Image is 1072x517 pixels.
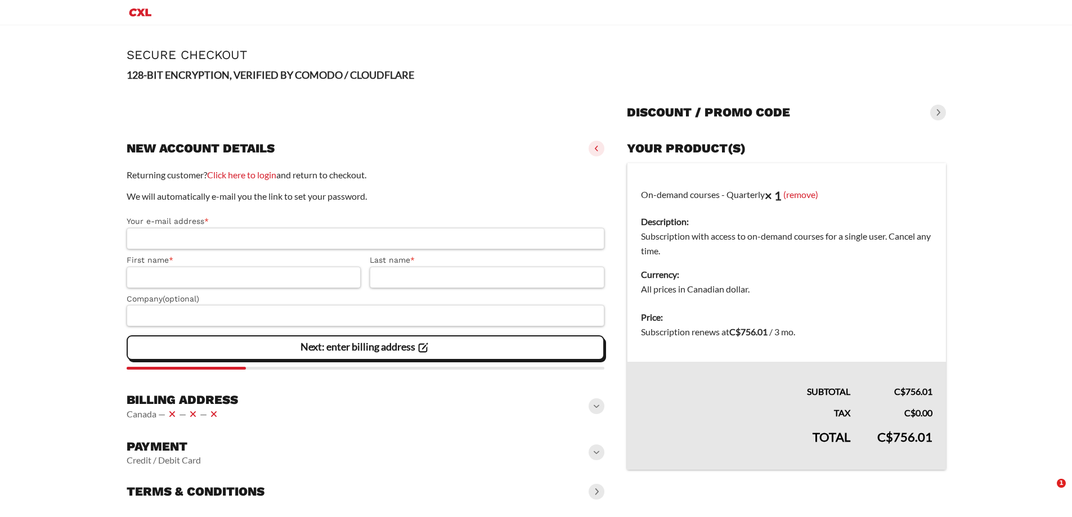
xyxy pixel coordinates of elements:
[641,214,932,229] dt: Description:
[127,455,201,466] vaadin-horizontal-layout: Credit / Debit Card
[641,326,795,337] span: Subscription renews at .
[641,282,932,296] dd: All prices in Canadian dollar.
[127,168,605,182] p: Returning customer? and return to checkout.
[627,105,790,120] h3: Discount / promo code
[641,229,932,258] dd: Subscription with access to on-demand courses for a single user. Cancel any time.
[1057,479,1066,488] span: 1
[207,169,276,180] a: Click here to login
[127,293,605,305] label: Company
[894,386,932,397] bdi: 756.01
[729,326,768,337] bdi: 756.01
[894,386,905,397] span: C$
[127,484,264,500] h3: Terms & conditions
[847,408,1072,487] iframe: Intercom notifications message
[769,326,793,337] span: / 3 mo
[127,407,238,421] vaadin-horizontal-layout: Canada — — —
[127,48,946,62] h1: Secure Checkout
[127,254,361,267] label: First name
[627,399,864,420] th: Tax
[163,294,199,303] span: (optional)
[729,326,741,337] span: C$
[127,335,605,360] vaadin-button: Next: enter billing address
[1034,479,1061,506] iframe: Intercom live chat
[641,310,932,325] dt: Price:
[370,254,604,267] label: Last name
[641,267,932,282] dt: Currency:
[765,188,782,203] strong: × 1
[627,362,864,399] th: Subtotal
[127,439,201,455] h3: Payment
[127,69,414,81] strong: 128-BIT ENCRYPTION, VERIFIED BY COMODO / CLOUDFLARE
[127,189,605,204] p: We will automatically e-mail you the link to set your password.
[127,141,275,156] h3: New account details
[627,163,946,304] td: On-demand courses - Quarterly
[127,392,238,408] h3: Billing address
[127,215,605,228] label: Your e-mail address
[627,420,864,470] th: Total
[783,188,818,199] a: (remove)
